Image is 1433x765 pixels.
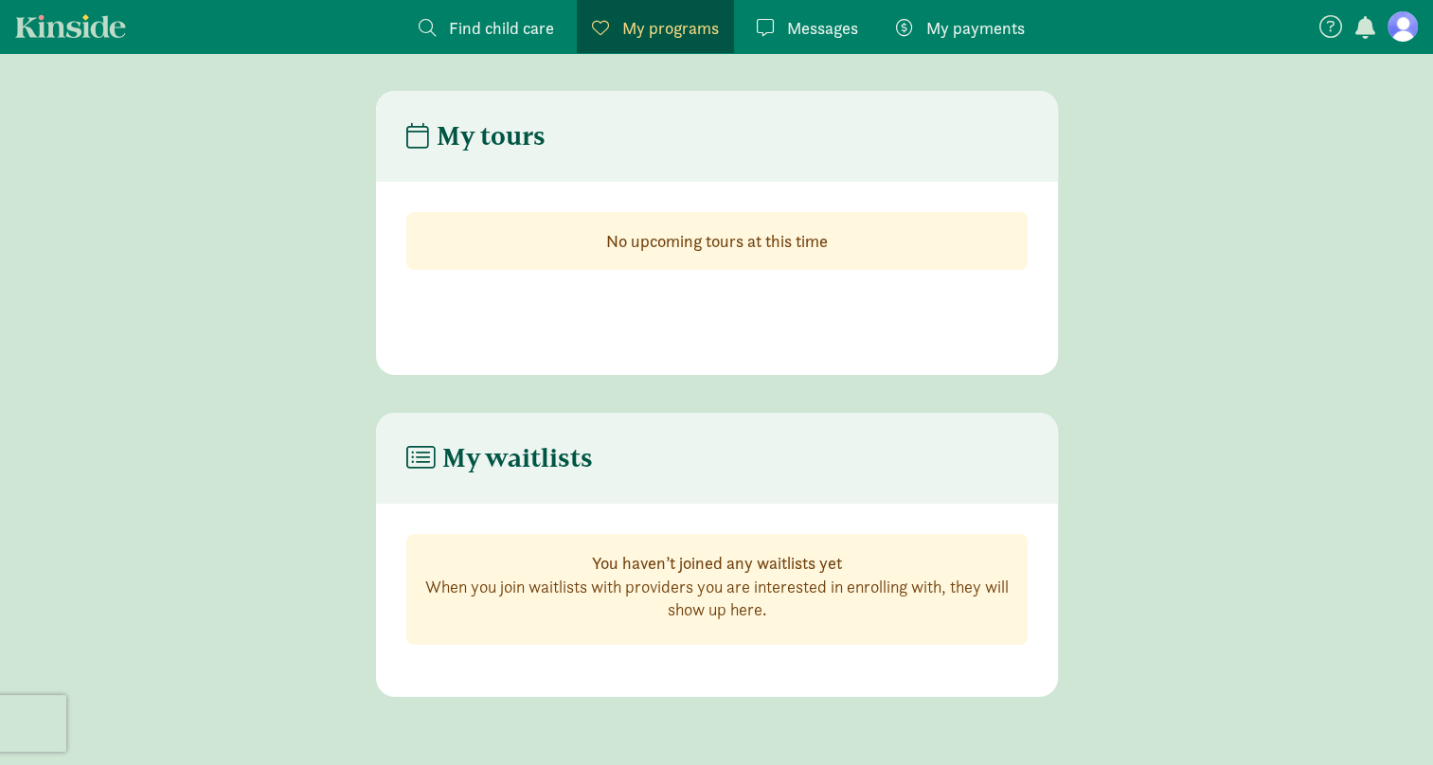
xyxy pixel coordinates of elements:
span: Find child care [449,15,554,41]
h4: My tours [406,121,546,151]
span: My programs [622,15,719,41]
strong: No upcoming tours at this time [606,230,828,252]
span: My payments [926,15,1025,41]
p: When you join waitlists with providers you are interested in enrolling with, they will show up here. [422,576,1012,621]
a: Kinside [15,14,126,38]
span: Messages [787,15,858,41]
h4: My waitlists [406,443,593,473]
strong: You haven’t joined any waitlists yet [592,552,842,574]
